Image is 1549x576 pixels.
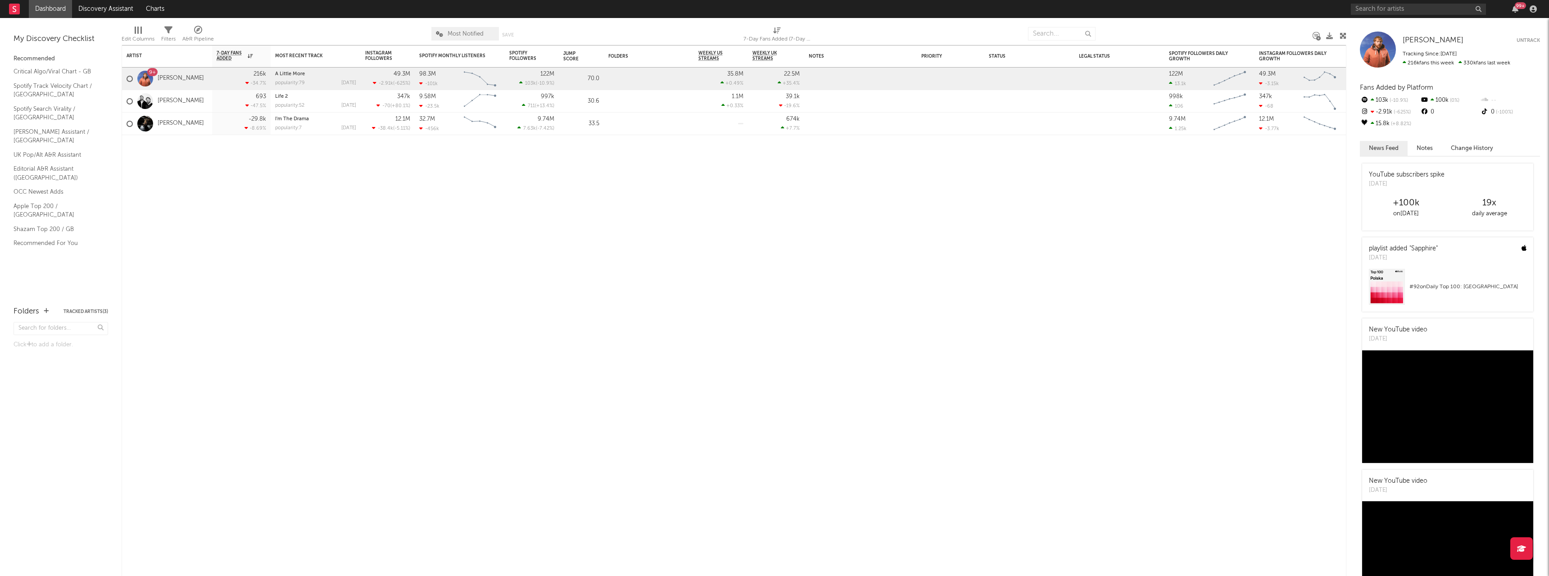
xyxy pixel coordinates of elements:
[752,50,786,61] span: Weekly UK Streams
[732,94,743,100] div: 1.1M
[1369,486,1427,495] div: [DATE]
[14,340,108,350] div: Click to add a folder.
[541,94,554,100] div: 997k
[1169,94,1183,100] div: 998k
[727,71,743,77] div: 35.8M
[419,53,487,59] div: Spotify Monthly Listeners
[275,117,309,122] a: I'm The Drama
[397,94,410,100] div: 347k
[275,94,356,99] div: Life 2
[341,81,356,86] div: [DATE]
[1169,126,1187,132] div: 1.25k
[778,80,800,86] div: +35.4 %
[245,80,266,86] div: -34.7 %
[720,80,743,86] div: +0.49 %
[365,50,397,61] div: Instagram Followers
[1388,98,1408,103] span: -10.9 %
[989,54,1047,59] div: Status
[249,116,266,122] div: -29.8k
[373,80,410,86] div: ( )
[245,103,266,109] div: -47.5 %
[743,34,811,45] div: 7-Day Fans Added (7-Day Fans Added)
[509,50,541,61] div: Spotify Followers
[341,126,356,131] div: [DATE]
[1360,141,1408,156] button: News Feed
[14,150,99,160] a: UK Pop/Alt A&R Assistant
[698,50,730,61] span: Weekly US Streams
[14,127,99,145] a: [PERSON_NAME] Assistant / [GEOGRAPHIC_DATA]
[921,54,957,59] div: Priority
[275,81,305,86] div: popularity: 79
[1209,90,1250,113] svg: Chart title
[1300,113,1340,135] svg: Chart title
[158,97,204,105] a: [PERSON_NAME]
[394,81,409,86] span: -625 %
[563,96,599,107] div: 30.6
[1259,71,1276,77] div: 49.3M
[1169,51,1236,62] div: Spotify Followers Daily Growth
[1259,94,1272,100] div: 347k
[379,81,393,86] span: -2.91k
[1364,198,1448,209] div: +100k
[1442,141,1502,156] button: Change History
[743,23,811,49] div: 7-Day Fans Added (7-Day Fans Added)
[254,71,266,77] div: 216k
[563,73,599,84] div: 70.0
[519,80,554,86] div: ( )
[784,71,800,77] div: 22.5M
[1369,170,1445,180] div: YouTube subscribers spike
[182,23,214,49] div: A&R Pipeline
[1169,71,1183,77] div: 122M
[1079,54,1137,59] div: Legal Status
[1259,103,1273,109] div: -68
[1360,118,1420,130] div: 15.8k
[14,224,99,234] a: Shazam Top 200 / GB
[1403,36,1463,44] span: [PERSON_NAME]
[14,322,108,335] input: Search for folders...
[608,54,676,59] div: Folders
[275,94,288,99] a: Life 2
[275,126,302,131] div: popularity: 7
[161,34,176,45] div: Filters
[419,116,435,122] div: 32.7M
[1403,36,1463,45] a: [PERSON_NAME]
[1369,325,1427,335] div: New YouTube video
[419,81,438,86] div: -101k
[419,126,439,132] div: -456k
[537,81,553,86] span: -10.9 %
[419,94,436,100] div: 9.58M
[1403,51,1457,57] span: Tracking Since: [DATE]
[275,72,305,77] a: A Little More
[1480,95,1540,106] div: --
[1169,81,1186,86] div: 13.1k
[372,125,410,131] div: ( )
[1209,68,1250,90] svg: Chart title
[14,238,99,248] a: Recommended For You
[122,34,154,45] div: Edit Columns
[1351,4,1486,15] input: Search for artists
[419,71,436,77] div: 98.3M
[1448,198,1531,209] div: 19 x
[1515,2,1526,9] div: 99 +
[14,187,99,197] a: OCC Newest Adds
[419,103,439,109] div: -23.5k
[14,34,108,45] div: My Discovery Checklist
[1392,110,1411,115] span: -625 %
[1390,122,1411,127] span: +8.82 %
[1259,51,1327,62] div: Instagram Followers Daily Growth
[1360,106,1420,118] div: -2.91k
[275,103,304,108] div: popularity: 52
[809,54,899,59] div: Notes
[1259,126,1279,132] div: -3.77k
[1512,5,1518,13] button: 99+
[448,31,484,37] span: Most Notified
[1369,335,1427,344] div: [DATE]
[378,126,393,131] span: -38.4k
[395,116,410,122] div: 12.1M
[1408,141,1442,156] button: Notes
[1480,106,1540,118] div: 0
[14,81,99,100] a: Spotify Track Velocity Chart / [GEOGRAPHIC_DATA]
[63,309,108,314] button: Tracked Artists(3)
[1420,95,1480,106] div: 100k
[528,104,535,109] span: 711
